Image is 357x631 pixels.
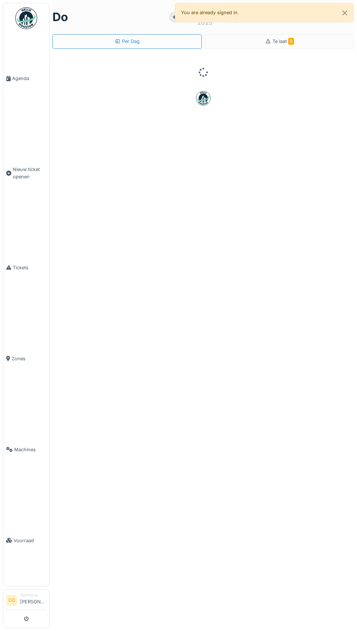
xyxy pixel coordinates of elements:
span: Agenda [12,75,46,82]
a: Nieuw ticket openen [3,124,49,222]
a: Tickets [3,222,49,313]
a: Voorraad [3,495,49,586]
span: Te laat [272,39,294,44]
button: Close [337,3,353,23]
div: Per Dag [115,38,140,45]
img: Badge_color-CXgf-gQk.svg [15,7,37,29]
h1: do [52,10,68,24]
span: Nieuw ticket openen [13,166,46,180]
img: badge-BVDL4wpA.svg [196,91,211,106]
div: Technicus [20,592,46,598]
a: Agenda [3,33,49,124]
span: Voorraad [13,537,46,544]
span: Tickets [13,264,46,271]
div: 2025 [197,18,212,27]
a: Zones [3,313,49,404]
span: Zones [12,355,46,362]
div: You are already signed in. [175,3,353,22]
li: [PERSON_NAME] [20,592,46,608]
span: Machines [14,446,46,453]
span: 0 [288,38,294,45]
a: DO Technicus[PERSON_NAME] [6,592,46,610]
a: Machines [3,404,49,495]
li: DO [6,595,17,606]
